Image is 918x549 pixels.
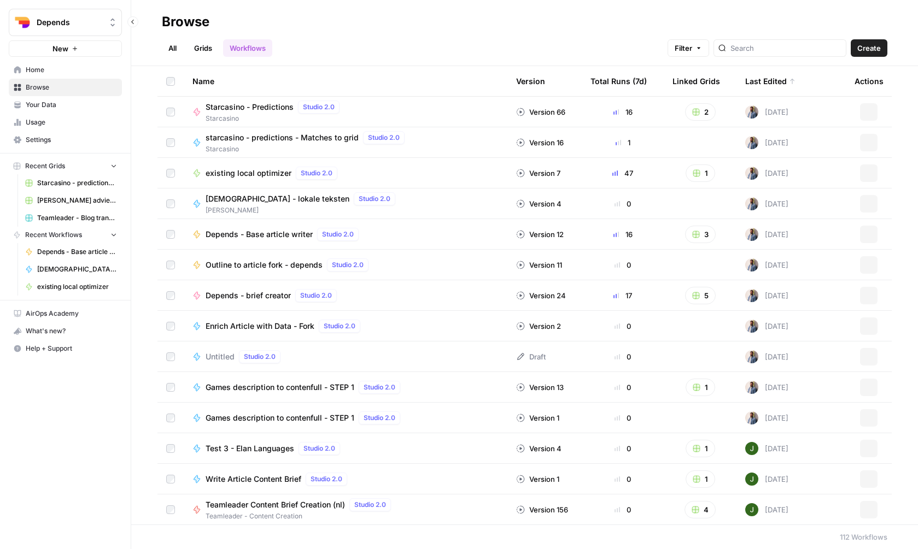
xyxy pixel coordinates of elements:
a: Starcasino - PredictionsStudio 2.0Starcasino [192,101,499,123]
div: Version 24 [516,290,566,301]
span: Starcasino - Predictions [206,102,294,113]
div: 16 [590,229,655,240]
a: starcasino - predictions - Matches to gridStudio 2.0Starcasino [192,131,499,154]
img: 542af2wjek5zirkck3dd1n2hljhm [745,411,758,424]
span: Untitled [206,351,235,362]
span: Games description to contenfull - STEP 1 [206,412,354,423]
span: Studio 2.0 [332,260,364,270]
span: Depends - Base article writer [206,229,313,240]
div: Last Edited [745,66,796,96]
span: Studio 2.0 [364,413,395,423]
div: 112 Workflows [840,532,887,542]
div: 0 [590,321,655,332]
div: Version 7 [516,168,560,179]
a: Test 3 - Elan LanguagesStudio 2.0 [192,442,499,455]
span: Help + Support [26,344,117,353]
span: Enrich Article with Data - Fork [206,321,314,332]
button: 1 [686,379,715,396]
span: Games description to contenfull - STEP 1 [206,382,354,393]
span: Studio 2.0 [364,382,395,392]
div: 0 [590,198,655,209]
a: Games description to contenfull - STEP 1Studio 2.0 [192,381,499,394]
div: 0 [590,504,655,515]
button: Recent Grids [9,158,122,174]
button: 2 [685,103,716,121]
div: 47 [590,168,655,179]
button: Help + Support [9,340,122,357]
a: UntitledStudio 2.0 [192,350,499,363]
a: Depends - Base article writer [20,243,122,261]
button: Create [851,39,887,57]
img: 542af2wjek5zirkck3dd1n2hljhm [745,105,758,119]
img: ibvp2fn0xxp1avljsga1xqf48l9o [745,442,758,455]
input: Search [730,43,841,54]
span: Depends - brief creator [206,290,291,301]
a: Depends - brief creatorStudio 2.0 [192,289,499,302]
a: [PERSON_NAME] adviesartikelen optimalisatie suggesties [20,192,122,209]
img: 542af2wjek5zirkck3dd1n2hljhm [745,136,758,149]
div: Version 156 [516,504,568,515]
span: Test 3 - Elan Languages [206,443,294,454]
button: New [9,40,122,57]
img: 542af2wjek5zirkck3dd1n2hljhm [745,228,758,241]
div: [DATE] [745,442,788,455]
span: Studio 2.0 [303,444,335,453]
button: 5 [685,287,716,304]
span: Settings [26,135,117,145]
a: [DEMOGRAPHIC_DATA] - lokale tekstenStudio 2.0[PERSON_NAME] [192,192,499,215]
div: [DATE] [745,350,788,363]
span: Teamleader Content Brief Creation (nl) [206,499,345,510]
button: 1 [686,440,715,457]
div: 0 [590,382,655,393]
span: Create [857,43,881,54]
span: Studio 2.0 [244,352,276,362]
div: [DATE] [745,503,788,516]
a: Workflows [223,39,272,57]
img: 542af2wjek5zirkck3dd1n2hljhm [745,381,758,394]
a: Browse [9,79,122,96]
a: Outline to article fork - dependsStudio 2.0 [192,258,499,271]
img: 542af2wjek5zirkck3dd1n2hljhm [745,289,758,302]
span: [DEMOGRAPHIC_DATA] - lokale teksten [37,264,117,274]
a: Starcasino - predictions - matches grid JPL [20,174,122,192]
button: 4 [685,501,716,518]
button: 1 [686,164,715,182]
a: Write Article Content BriefStudio 2.0 [192,473,499,486]
span: Recent Workflows [25,230,82,240]
a: existing local optimizer [20,278,122,296]
img: 542af2wjek5zirkck3dd1n2hljhm [745,258,758,271]
span: Write Article Content Brief [206,474,301,485]
a: Games description to contenfull - STEP 1Studio 2.0 [192,411,499,424]
div: What's new? [9,323,121,339]
div: Version 11 [516,259,562,270]
div: 1 [590,137,655,148]
div: Name [192,66,499,96]
div: Actions [855,66,884,96]
span: Browse [26,82,117,92]
span: [PERSON_NAME] [206,205,400,215]
span: Studio 2.0 [303,102,335,112]
span: Teamleader - Content Creation [206,511,395,521]
button: Workspace: Depends [9,9,122,36]
span: existing local optimizer [37,282,117,292]
div: [DATE] [745,381,788,394]
span: Studio 2.0 [300,291,332,300]
img: Depends Logo [13,13,32,32]
a: AirOps Academy [9,305,122,322]
div: [DATE] [745,197,788,210]
span: Starcasino - predictions - matches grid JPL [37,178,117,188]
span: New [52,43,68,54]
div: [DATE] [745,167,788,180]
span: Recent Grids [25,161,65,171]
div: 17 [590,290,655,301]
div: [DATE] [745,320,788,333]
div: 0 [590,259,655,270]
span: Usage [26,117,117,127]
div: Version 13 [516,382,564,393]
div: 0 [590,351,655,362]
img: 542af2wjek5zirkck3dd1n2hljhm [745,350,758,363]
div: [DATE] [745,411,788,424]
span: Your Data [26,100,117,110]
div: [DATE] [745,228,788,241]
div: Total Runs (7d) [590,66,647,96]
